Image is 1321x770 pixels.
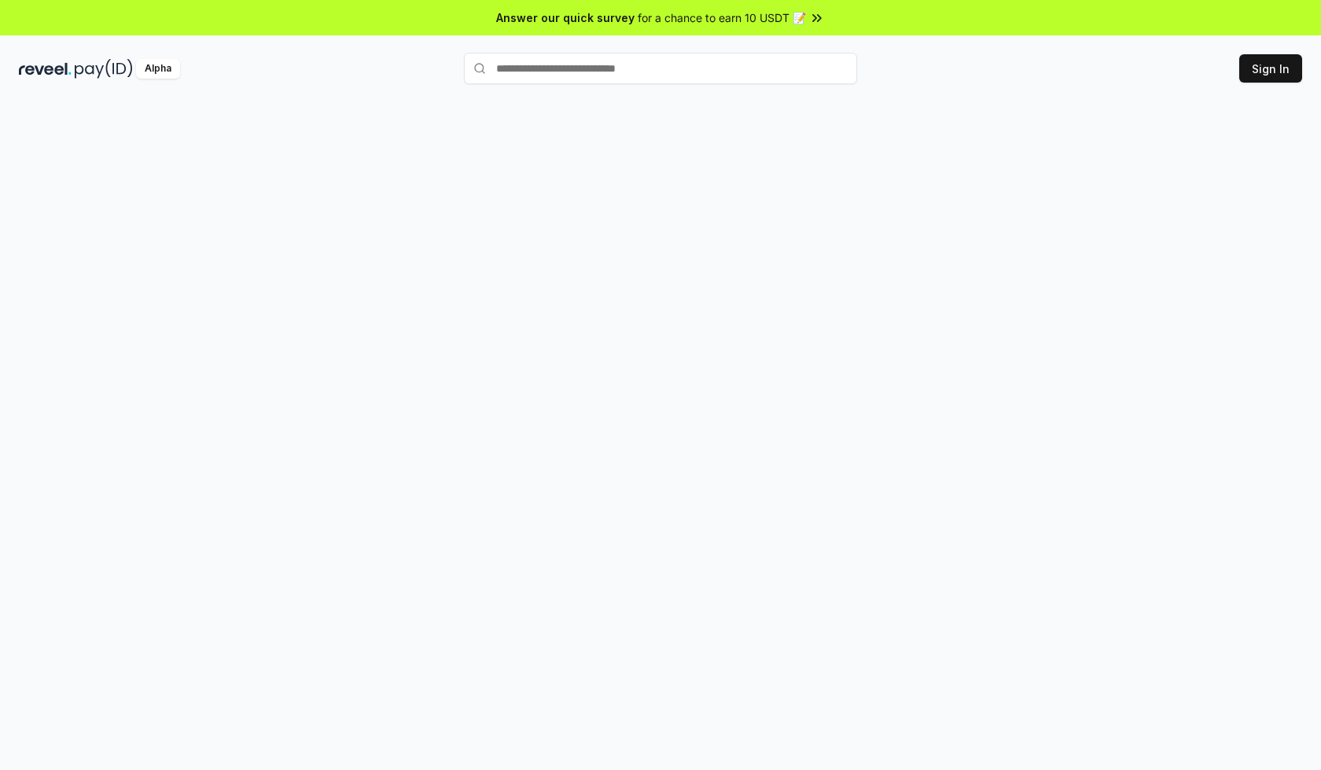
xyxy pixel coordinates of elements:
[75,59,133,79] img: pay_id
[136,59,180,79] div: Alpha
[1239,54,1302,83] button: Sign In
[496,9,635,26] span: Answer our quick survey
[638,9,806,26] span: for a chance to earn 10 USDT 📝
[19,59,72,79] img: reveel_dark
